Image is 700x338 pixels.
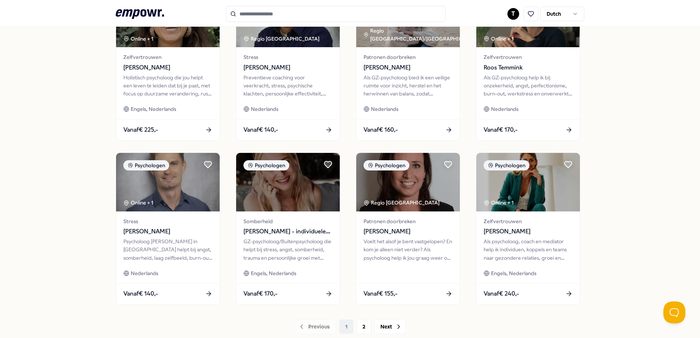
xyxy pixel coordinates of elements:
span: [PERSON_NAME] [243,63,332,72]
div: Preventieve coaching voor veerkracht, stress, psychische klachten, persoonlijke effectiviteit, ge... [243,74,332,98]
span: Nederlands [491,105,518,113]
div: Psychologen [123,160,169,170]
span: Patronen doorbreken [364,53,453,61]
span: Patronen doorbreken [364,217,453,225]
span: Vanaf € 240,- [484,289,519,298]
span: [PERSON_NAME] - individuele sessies [243,227,332,236]
span: Vanaf € 155,- [364,289,398,298]
div: Als GZ-psycholoog bied ik een veilige ruimte voor inzicht, herstel en het herwinnen van balans, z... [364,74,453,98]
div: Als psycholoog, coach en mediator help ik individuen, koppels en teams naar gezondere relaties, g... [484,237,573,262]
div: Psychologen [243,160,289,170]
span: Vanaf € 170,- [243,289,278,298]
div: Online + 1 [484,199,514,207]
span: Stress [243,53,332,61]
div: Regio [GEOGRAPHIC_DATA]/[GEOGRAPHIC_DATA] [364,27,482,43]
img: package image [356,153,460,211]
span: Engels, Nederlands [251,269,296,277]
span: [PERSON_NAME] [364,227,453,236]
div: Online + 1 [123,35,153,43]
span: Vanaf € 140,- [243,125,278,135]
div: Regio [GEOGRAPHIC_DATA] [364,199,441,207]
div: Online + 1 [484,35,514,43]
span: Zelfvertrouwen [484,53,573,61]
a: package imagePsychologenOnline + 1Stress[PERSON_NAME]Psycholoog [PERSON_NAME] in [GEOGRAPHIC_DATA... [116,153,220,305]
input: Search for products, categories or subcategories [226,6,446,22]
div: Psychologen [364,160,409,170]
div: Online + 1 [123,199,153,207]
div: Holistisch psycholoog die jou helpt een leven te leiden dat bij je past, met focus op duurzame ve... [123,74,212,98]
img: package image [116,153,220,211]
span: Zelfvertrouwen [484,217,573,225]
span: Nederlands [131,269,158,277]
span: Vanaf € 160,- [364,125,398,135]
span: Vanaf € 170,- [484,125,518,135]
span: Stress [123,217,212,225]
div: Voelt het alsof je bent vastgelopen? En kom je alleen niet verder? Als psycholoog help ik jou gra... [364,237,453,262]
button: 2 [357,319,371,334]
span: Nederlands [371,105,398,113]
span: Roos Temmink [484,63,573,72]
button: T [507,8,519,20]
div: Als GZ-psycholoog help ik bij onzekerheid, angst, perfectionisme, burn-out, werkstress en onverwe... [484,74,573,98]
span: Somberheid [243,217,332,225]
span: Engels, Nederlands [131,105,176,113]
div: Psychologen [484,160,529,170]
div: GZ-psycholoog/Buitenpsycholoog die helpt bij stress, angst, somberheid, trauma en persoonlijke gr... [243,237,332,262]
a: package imagePsychologenSomberheid[PERSON_NAME] - individuele sessiesGZ-psycholoog/Buitenpsycholo... [236,153,340,305]
img: package image [236,153,340,211]
span: Zelfvertrouwen [123,53,212,61]
iframe: Help Scout Beacon - Open [663,301,685,323]
img: package image [476,153,580,211]
span: Nederlands [251,105,278,113]
span: [PERSON_NAME] [123,227,212,236]
button: Next [374,319,406,334]
span: Vanaf € 225,- [123,125,158,135]
div: Regio [GEOGRAPHIC_DATA] [243,35,321,43]
span: [PERSON_NAME] [364,63,453,72]
span: [PERSON_NAME] [123,63,212,72]
span: Vanaf € 140,- [123,289,158,298]
span: [PERSON_NAME] [484,227,573,236]
a: package imagePsychologenOnline + 1Zelfvertrouwen[PERSON_NAME]Als psycholoog, coach en mediator he... [476,153,580,305]
div: Psycholoog [PERSON_NAME] in [GEOGRAPHIC_DATA] helpt bij angst, somberheid, laag zelfbeeld, burn-o... [123,237,212,262]
a: package imagePsychologenRegio [GEOGRAPHIC_DATA] Patronen doorbreken[PERSON_NAME]Voelt het alsof j... [356,153,460,305]
span: Engels, Nederlands [491,269,536,277]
